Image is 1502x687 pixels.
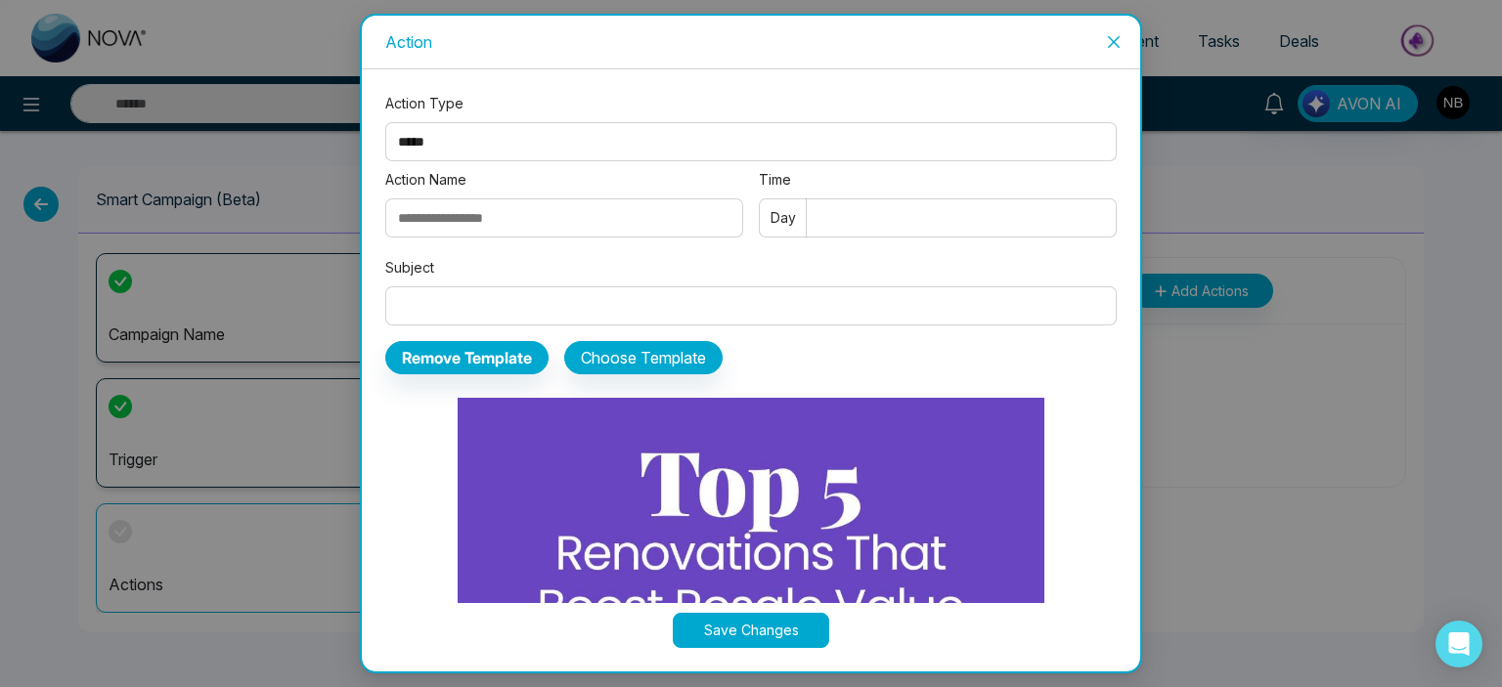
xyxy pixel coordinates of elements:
b: Remove Template [402,348,532,367]
label: Action Type [385,93,1117,114]
div: Open Intercom Messenger [1436,621,1482,667]
button: Remove Template [385,341,549,374]
div: Action [385,31,1117,53]
button: Close [1087,16,1140,68]
label: Subject [385,257,1117,279]
span: close [1106,34,1122,50]
span: Day [771,207,796,229]
button: Choose Template [564,341,723,374]
button: Save Changes [673,613,829,648]
label: Time [759,169,1117,191]
label: Action Name [385,169,743,191]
